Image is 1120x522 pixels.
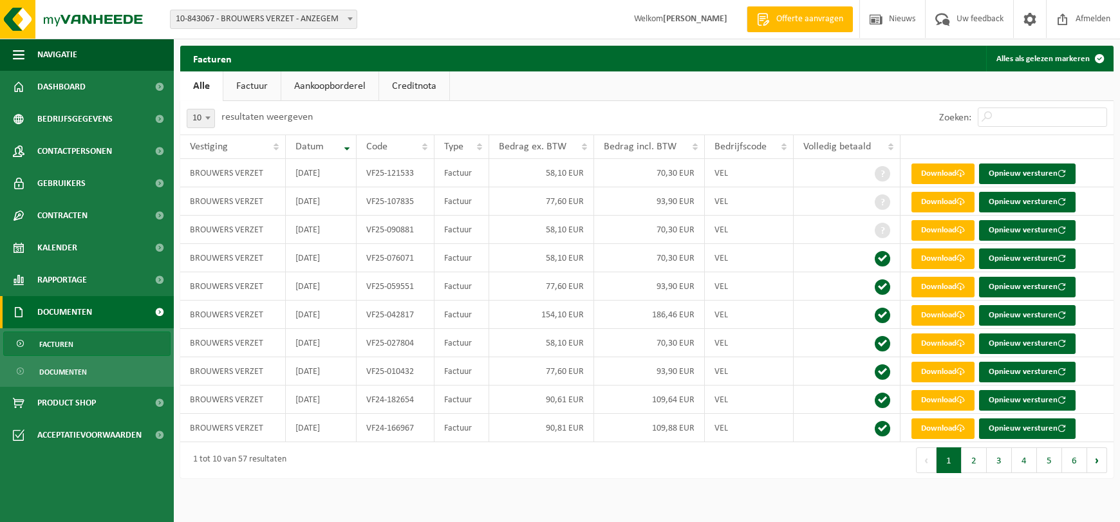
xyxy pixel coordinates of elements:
[489,216,594,244] td: 58,10 EUR
[705,301,794,329] td: VEL
[286,159,357,187] td: [DATE]
[187,109,215,128] span: 10
[705,414,794,442] td: VEL
[747,6,853,32] a: Offerte aanvragen
[937,447,962,473] button: 1
[295,142,324,152] span: Datum
[979,305,1076,326] button: Opnieuw versturen
[705,216,794,244] td: VEL
[1037,447,1062,473] button: 5
[286,187,357,216] td: [DATE]
[911,192,975,212] a: Download
[286,244,357,272] td: [DATE]
[489,329,594,357] td: 58,10 EUR
[663,14,727,24] strong: [PERSON_NAME]
[1012,447,1037,473] button: 4
[357,329,435,357] td: VF25-027804
[357,244,435,272] td: VF25-076071
[37,167,86,200] span: Gebruikers
[594,329,705,357] td: 70,30 EUR
[489,386,594,414] td: 90,61 EUR
[37,103,113,135] span: Bedrijfsgegevens
[171,10,357,28] span: 10-843067 - BROUWERS VERZET - ANZEGEM
[286,357,357,386] td: [DATE]
[180,244,286,272] td: BROUWERS VERZET
[286,272,357,301] td: [DATE]
[594,244,705,272] td: 70,30 EUR
[1087,447,1107,473] button: Next
[223,71,281,101] a: Factuur
[187,109,214,127] span: 10
[37,264,87,296] span: Rapportage
[987,447,1012,473] button: 3
[594,216,705,244] td: 70,30 EUR
[803,142,871,152] span: Volledig betaald
[37,296,92,328] span: Documenten
[962,447,987,473] button: 2
[705,159,794,187] td: VEL
[714,142,767,152] span: Bedrijfscode
[180,386,286,414] td: BROUWERS VERZET
[286,216,357,244] td: [DATE]
[911,277,975,297] a: Download
[286,414,357,442] td: [DATE]
[37,232,77,264] span: Kalender
[39,360,87,384] span: Documenten
[911,220,975,241] a: Download
[489,357,594,386] td: 77,60 EUR
[705,244,794,272] td: VEL
[773,13,846,26] span: Offerte aanvragen
[180,46,245,71] h2: Facturen
[489,414,594,442] td: 90,81 EUR
[357,414,435,442] td: VF24-166967
[281,71,378,101] a: Aankoopborderel
[911,305,975,326] a: Download
[434,216,489,244] td: Factuur
[180,216,286,244] td: BROUWERS VERZET
[979,163,1076,184] button: Opnieuw versturen
[979,248,1076,269] button: Opnieuw versturen
[180,272,286,301] td: BROUWERS VERZET
[286,329,357,357] td: [DATE]
[170,10,357,29] span: 10-843067 - BROUWERS VERZET - ANZEGEM
[37,135,112,167] span: Contactpersonen
[594,414,705,442] td: 109,88 EUR
[489,187,594,216] td: 77,60 EUR
[979,418,1076,439] button: Opnieuw versturen
[39,332,73,357] span: Facturen
[911,333,975,354] a: Download
[180,357,286,386] td: BROUWERS VERZET
[489,159,594,187] td: 58,10 EUR
[357,357,435,386] td: VF25-010432
[180,329,286,357] td: BROUWERS VERZET
[444,142,463,152] span: Type
[979,333,1076,354] button: Opnieuw versturen
[916,447,937,473] button: Previous
[286,386,357,414] td: [DATE]
[911,248,975,269] a: Download
[379,71,449,101] a: Creditnota
[434,357,489,386] td: Factuur
[37,39,77,71] span: Navigatie
[221,112,313,122] label: resultaten weergeven
[705,272,794,301] td: VEL
[434,301,489,329] td: Factuur
[180,159,286,187] td: BROUWERS VERZET
[180,414,286,442] td: BROUWERS VERZET
[434,272,489,301] td: Factuur
[489,244,594,272] td: 58,10 EUR
[37,200,88,232] span: Contracten
[979,220,1076,241] button: Opnieuw versturen
[434,159,489,187] td: Factuur
[357,386,435,414] td: VF24-182654
[911,362,975,382] a: Download
[187,449,286,472] div: 1 tot 10 van 57 resultaten
[979,192,1076,212] button: Opnieuw versturen
[705,386,794,414] td: VEL
[939,113,971,123] label: Zoeken:
[357,187,435,216] td: VF25-107835
[594,301,705,329] td: 186,46 EUR
[911,418,975,439] a: Download
[37,419,142,451] span: Acceptatievoorwaarden
[705,187,794,216] td: VEL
